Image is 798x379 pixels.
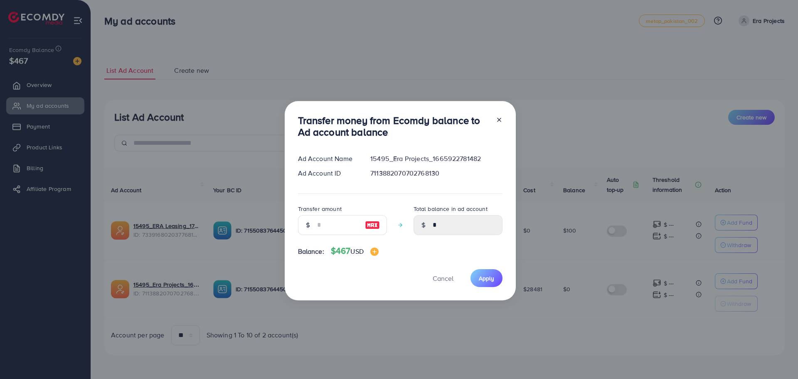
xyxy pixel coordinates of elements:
[298,114,489,139] h3: Transfer money from Ecomdy balance to Ad account balance
[763,342,792,373] iframe: Chat
[370,248,379,256] img: image
[291,168,364,178] div: Ad Account ID
[331,246,379,256] h4: $467
[364,154,509,163] div: 15495_Era Projects_1665922781482
[479,274,494,282] span: Apply
[364,168,509,178] div: 7113882070702768130
[298,247,324,256] span: Balance:
[414,205,488,213] label: Total balance in ad account
[291,154,364,163] div: Ad Account Name
[433,274,453,283] span: Cancel
[365,220,380,230] img: image
[298,205,342,213] label: Transfer amount
[422,269,464,287] button: Cancel
[470,269,502,287] button: Apply
[350,247,363,256] span: USD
